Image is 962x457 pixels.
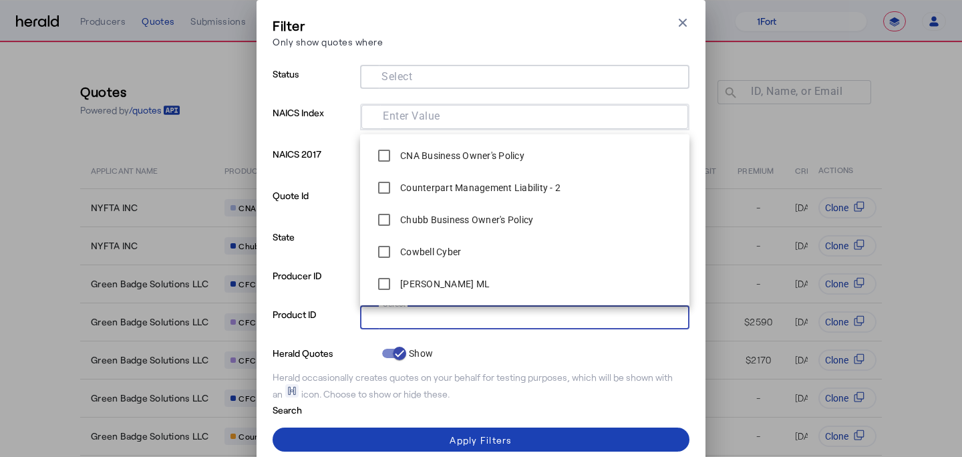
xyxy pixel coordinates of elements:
[273,65,355,104] p: Status
[273,145,355,186] p: NAICS 2017
[273,267,355,305] p: Producer ID
[397,277,490,291] label: [PERSON_NAME] ML
[273,16,383,35] h3: Filter
[371,308,679,324] mat-chip-grid: Selection
[273,401,377,417] p: Search
[273,186,355,228] p: Quote Id
[381,70,412,83] mat-label: Select
[372,108,677,124] mat-chip-grid: Selection
[397,181,560,194] label: Counterpart Management Liability - 2
[273,371,689,401] div: Herald occasionally creates quotes on your behalf for testing purposes, which will be shown with ...
[383,110,440,122] mat-label: Enter Value
[406,347,433,360] label: Show
[371,67,679,84] mat-chip-grid: Selection
[273,35,383,49] p: Only show quotes where
[273,104,355,145] p: NAICS Index
[273,228,355,267] p: State
[273,305,355,344] p: Product ID
[273,344,377,360] p: Herald Quotes
[397,245,461,259] label: Cowbell Cyber
[273,428,689,452] button: Apply Filters
[397,213,533,226] label: Chubb Business Owner's Policy
[397,149,524,162] label: CNA Business Owner's Policy
[450,433,512,447] div: Apply Filters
